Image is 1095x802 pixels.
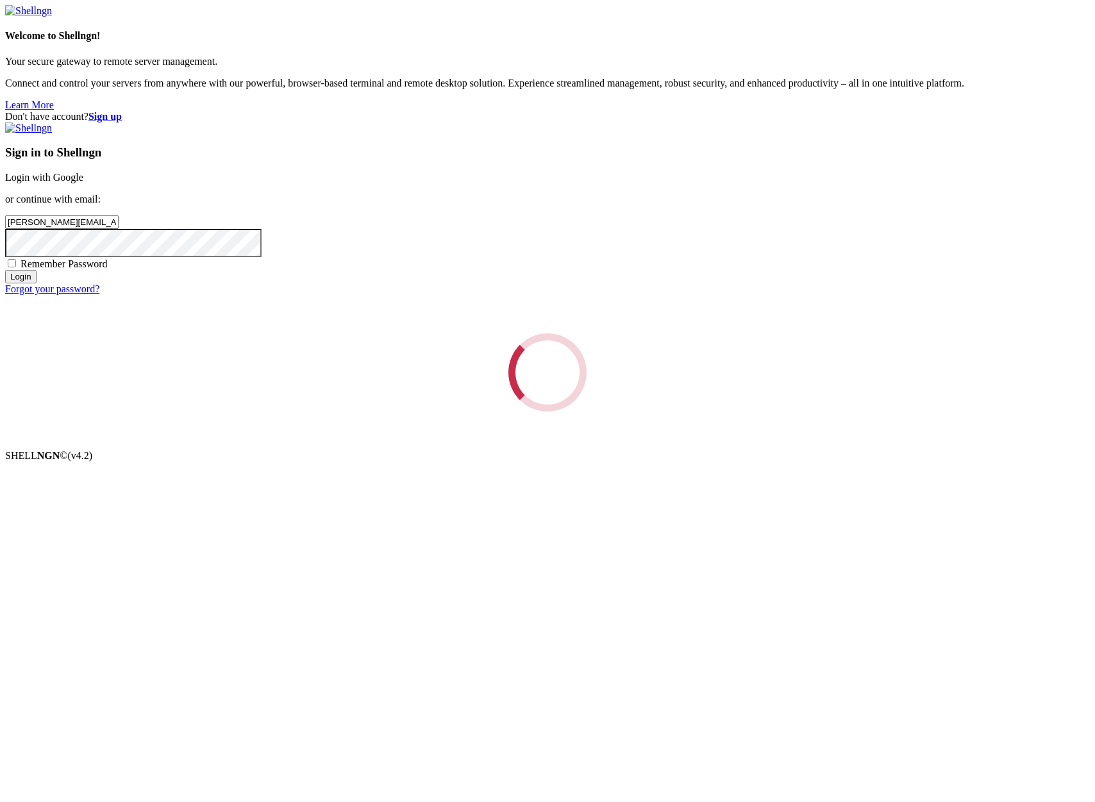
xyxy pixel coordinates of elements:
a: Login with Google [5,172,83,183]
img: Shellngn [5,122,52,134]
input: Login [5,270,37,283]
b: NGN [37,450,60,461]
img: Shellngn [5,5,52,17]
p: Connect and control your servers from anywhere with our powerful, browser-based terminal and remo... [5,78,1090,89]
input: Remember Password [8,259,16,267]
div: Loading... [508,333,587,412]
p: Your secure gateway to remote server management. [5,56,1090,67]
span: SHELL © [5,450,92,461]
span: Remember Password [21,258,108,269]
span: 4.2.0 [68,450,93,461]
a: Forgot your password? [5,283,99,294]
a: Sign up [88,111,122,122]
p: or continue with email: [5,194,1090,205]
h3: Sign in to Shellngn [5,146,1090,160]
h4: Welcome to Shellngn! [5,30,1090,42]
input: Email address [5,215,119,229]
a: Learn More [5,99,54,110]
div: Don't have account? [5,111,1090,122]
